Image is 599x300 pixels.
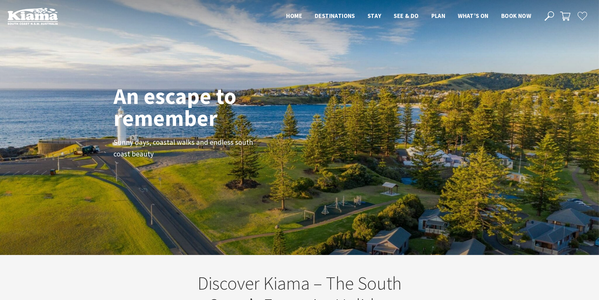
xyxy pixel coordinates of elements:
span: Book now [501,12,531,20]
img: Kiama Logo [8,8,58,25]
span: Plan [431,12,446,20]
span: Destinations [315,12,355,20]
h1: An escape to remember [114,85,286,129]
span: What’s On [458,12,489,20]
span: See & Do [394,12,419,20]
span: Stay [368,12,381,20]
nav: Main Menu [280,11,537,21]
p: Sunny days, coastal walks and endless south coast beauty [114,137,255,160]
span: Home [286,12,302,20]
